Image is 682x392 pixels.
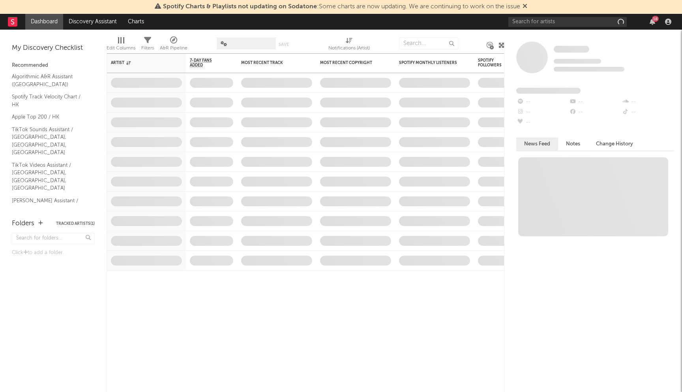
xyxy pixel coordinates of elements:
[558,138,588,151] button: Notes
[622,97,674,107] div: --
[622,107,674,117] div: --
[190,58,221,68] span: 7-Day Fans Added
[523,4,527,10] span: Dismiss
[12,72,87,89] a: Algorithmic A&R Assistant ([GEOGRAPHIC_DATA])
[320,60,379,65] div: Most Recent Copyright
[516,97,569,107] div: --
[12,219,34,228] div: Folders
[554,46,589,53] span: Some Artist
[516,107,569,117] div: --
[569,107,621,117] div: --
[554,45,589,53] a: Some Artist
[516,138,558,151] button: News Feed
[516,88,581,94] span: Fans Added by Platform
[241,60,300,65] div: Most Recent Track
[508,17,627,27] input: Search for artists
[399,60,458,65] div: Spotify Monthly Listeners
[650,19,655,25] button: 18
[111,60,170,65] div: Artist
[141,34,154,57] div: Filters
[107,34,135,57] div: Edit Columns
[652,16,659,22] div: 18
[63,14,122,30] a: Discovery Assistant
[12,233,95,244] input: Search for folders...
[12,161,87,192] a: TikTok Videos Assistant / [GEOGRAPHIC_DATA], [GEOGRAPHIC_DATA], [GEOGRAPHIC_DATA]
[554,59,601,64] span: Tracking Since: [DATE]
[107,43,135,53] div: Edit Columns
[122,14,150,30] a: Charts
[160,34,187,57] div: A&R Pipeline
[12,92,87,109] a: Spotify Track Velocity Chart / HK
[12,125,87,157] a: TikTok Sounds Assistant / [GEOGRAPHIC_DATA], [GEOGRAPHIC_DATA], [GEOGRAPHIC_DATA]
[328,34,370,57] div: Notifications (Artist)
[25,14,63,30] a: Dashboard
[12,61,95,70] div: Recommended
[12,113,87,121] a: Apple Top 200 / HK
[163,4,520,10] span: : Some charts are now updating. We are continuing to work on the issue
[516,117,569,128] div: --
[56,222,95,226] button: Tracked Artists(1)
[554,67,624,72] span: 0 fans last week
[569,97,621,107] div: --
[12,248,95,258] div: Click to add a folder.
[163,4,317,10] span: Spotify Charts & Playlists not updating on Sodatone
[160,43,187,53] div: A&R Pipeline
[478,58,506,68] div: Spotify Followers
[328,43,370,53] div: Notifications (Artist)
[588,138,641,151] button: Change History
[12,43,95,53] div: My Discovery Checklist
[399,38,458,49] input: Search...
[12,196,176,213] a: [PERSON_NAME] Assistant / [GEOGRAPHIC_DATA]/[GEOGRAPHIC_DATA]/[GEOGRAPHIC_DATA]
[279,42,289,47] button: Save
[141,43,154,53] div: Filters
